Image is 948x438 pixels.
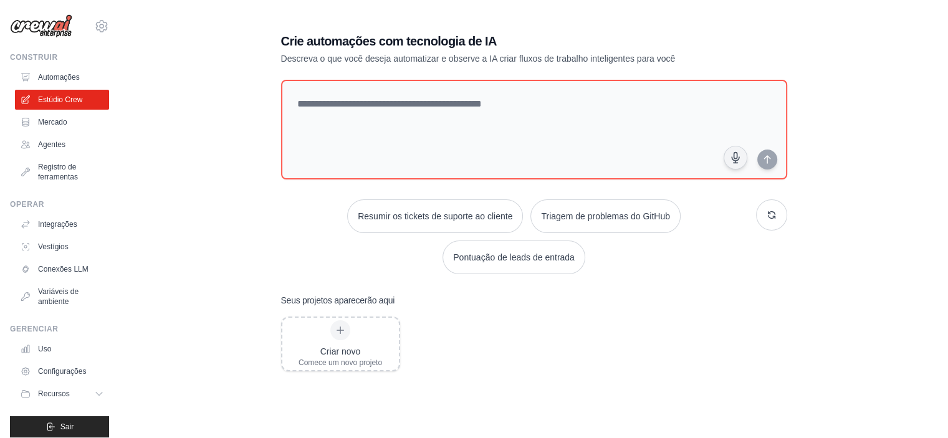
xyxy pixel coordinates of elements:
a: Vestígios [15,237,109,257]
font: Comece um novo projeto [299,358,382,367]
font: Triagem de problemas do GitHub [541,211,669,221]
font: Pontuação de leads de entrada [453,252,575,262]
font: Construir [10,53,58,62]
font: Criar novo [320,346,361,356]
font: Automações [38,73,80,82]
a: Conexões LLM [15,259,109,279]
font: Operar [10,200,44,209]
button: Pontuação de leads de entrada [443,240,585,274]
button: Resumir os tickets de suporte ao cliente [347,199,523,233]
a: Automações [15,67,109,87]
font: Integrações [38,220,77,229]
font: Gerenciar [10,325,58,333]
a: Estúdio Crew [15,90,109,110]
a: Integrações [15,214,109,234]
button: Triagem de problemas do GitHub [530,199,680,233]
font: Vestígios [38,242,69,251]
img: Logotipo [10,14,72,38]
font: Mercado [38,118,67,126]
font: Variáveis ​​de ambiente [38,287,79,306]
a: Configurações [15,361,109,381]
font: Descreva o que você deseja automatizar e observe a IA criar fluxos de trabalho inteligentes para ... [281,54,676,64]
font: Uso [38,345,51,353]
a: Variáveis ​​de ambiente [15,282,109,312]
a: Registro de ferramentas [15,157,109,187]
a: Uso [15,339,109,359]
font: Estúdio Crew [38,95,82,104]
button: Clique para falar sobre sua ideia de automação [724,146,747,169]
button: Sair [10,416,109,437]
font: Crie automações com tecnologia de IA [281,34,497,48]
font: Seus projetos aparecerão aqui [281,295,395,305]
font: Registro de ferramentas [38,163,78,181]
font: Resumir os tickets de suporte ao cliente [358,211,512,221]
button: Receba novas sugestões [756,199,787,231]
font: Agentes [38,140,65,149]
button: Recursos [15,384,109,404]
iframe: Widget de bate-papo [886,378,948,438]
font: Recursos [38,389,70,398]
a: Mercado [15,112,109,132]
font: Sair [60,422,74,431]
font: Configurações [38,367,86,376]
a: Agentes [15,135,109,155]
font: Conexões LLM [38,265,89,274]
